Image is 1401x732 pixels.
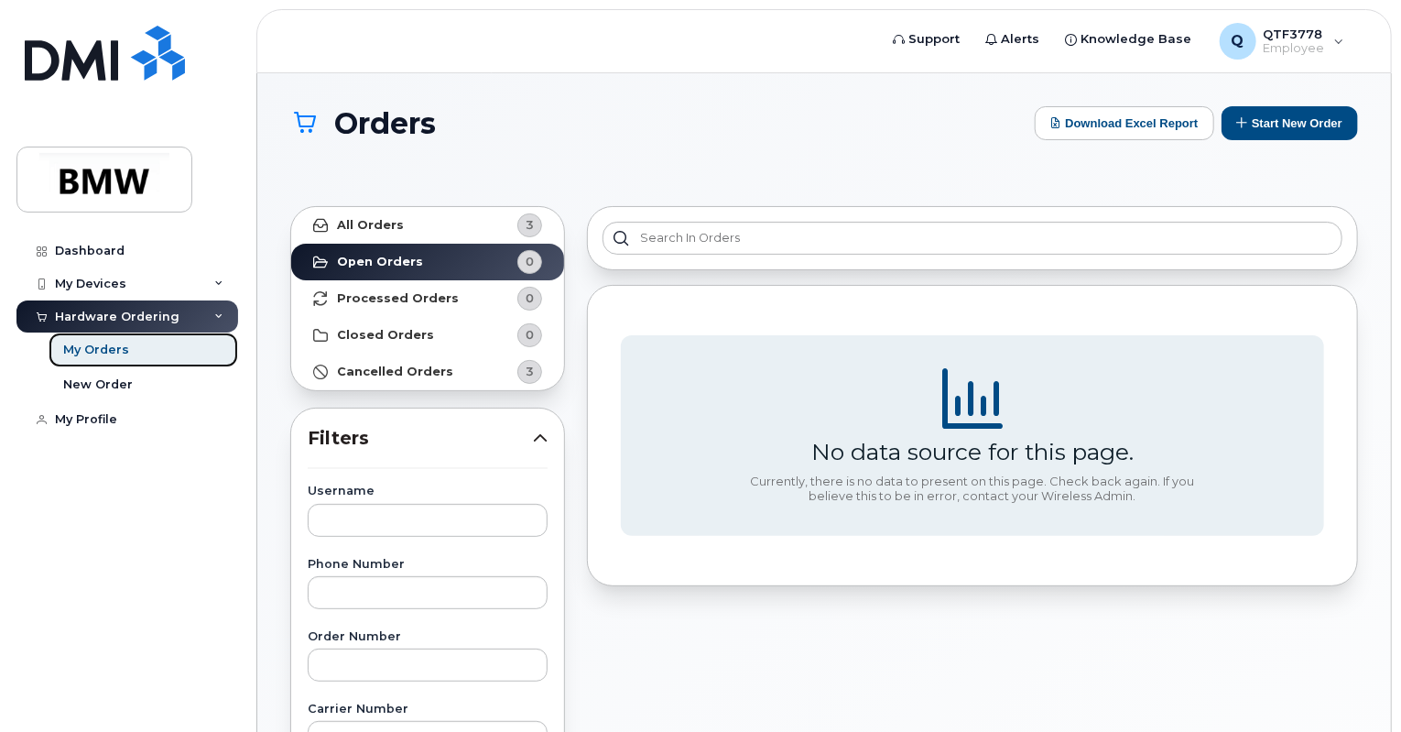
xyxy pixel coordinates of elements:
[291,317,564,354] a: Closed Orders0
[526,326,534,344] span: 0
[526,363,534,380] span: 3
[337,365,453,379] strong: Cancelled Orders
[308,486,548,497] label: Username
[334,107,436,139] span: Orders
[308,704,548,716] label: Carrier Number
[291,207,564,244] a: All Orders3
[337,291,459,306] strong: Processed Orders
[337,255,423,269] strong: Open Orders
[291,244,564,280] a: Open Orders0
[526,216,534,234] span: 3
[603,222,1342,255] input: Search in orders
[291,280,564,317] a: Processed Orders0
[744,475,1201,503] div: Currently, there is no data to present on this page. Check back again. If you believe this to be ...
[308,559,548,571] label: Phone Number
[337,218,404,233] strong: All Orders
[811,438,1134,465] div: No data source for this page.
[1321,652,1387,718] iframe: Messenger Launcher
[1035,106,1214,140] button: Download Excel Report
[337,328,434,343] strong: Closed Orders
[526,253,534,270] span: 0
[291,354,564,390] a: Cancelled Orders3
[308,631,548,643] label: Order Number
[1222,106,1358,140] button: Start New Order
[308,425,533,452] span: Filters
[526,290,534,307] span: 0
